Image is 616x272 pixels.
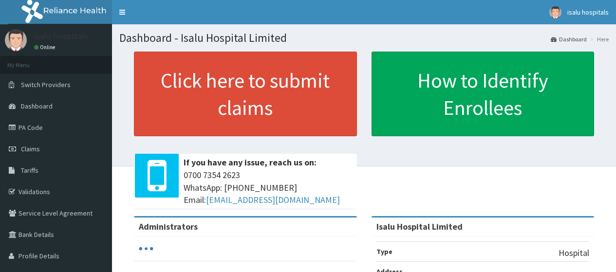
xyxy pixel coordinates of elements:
[119,32,609,44] h1: Dashboard - Isalu Hospital Limited
[376,247,392,256] b: Type
[549,6,561,18] img: User Image
[184,157,317,168] b: If you have any issue, reach us on:
[134,52,357,136] a: Click here to submit claims
[559,247,589,259] p: Hospital
[551,35,587,43] a: Dashboard
[21,102,53,110] span: Dashboard
[21,145,40,153] span: Claims
[5,29,27,51] img: User Image
[372,52,595,136] a: How to Identify Enrollees
[34,32,88,40] p: isalu hospitals
[21,166,38,175] span: Tariffs
[21,80,71,89] span: Switch Providers
[588,35,609,43] li: Here
[139,221,198,232] b: Administrators
[34,44,57,51] a: Online
[567,8,609,17] span: isalu hospitals
[139,241,153,256] svg: audio-loading
[376,221,463,232] strong: Isalu Hospital Limited
[206,194,340,205] a: [EMAIL_ADDRESS][DOMAIN_NAME]
[184,169,352,206] span: 0700 7354 2623 WhatsApp: [PHONE_NUMBER] Email:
